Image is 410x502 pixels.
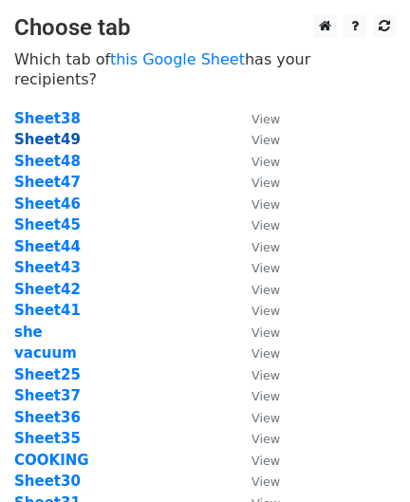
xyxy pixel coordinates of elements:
small: View [252,112,280,126]
small: View [252,325,280,340]
small: View [252,155,280,169]
a: View [233,452,280,469]
a: Sheet36 [14,409,81,426]
a: View [233,216,280,233]
a: View [233,387,280,404]
a: View [233,473,280,490]
a: Sheet49 [14,131,81,148]
a: View [233,131,280,148]
a: Sheet30 [14,473,81,490]
a: Sheet38 [14,110,81,127]
small: View [252,218,280,232]
a: Sheet45 [14,216,81,233]
small: View [252,304,280,318]
a: View [233,344,280,362]
a: View [233,238,280,255]
a: Sheet47 [14,174,81,191]
a: View [233,302,280,319]
small: View [252,432,280,446]
a: Sheet43 [14,259,81,276]
a: Sheet41 [14,302,81,319]
a: View [233,259,280,276]
a: View [233,153,280,170]
a: View [233,324,280,341]
p: Which tab of has your recipients? [14,49,396,89]
a: Sheet42 [14,281,81,298]
small: View [252,133,280,147]
a: View [233,281,280,298]
a: Sheet46 [14,195,81,213]
small: View [252,368,280,382]
a: she [14,324,43,341]
h3: Choose tab [14,14,396,42]
small: View [252,454,280,468]
a: Sheet37 [14,387,81,404]
a: Sheet35 [14,430,81,447]
a: View [233,366,280,383]
a: View [233,430,280,447]
small: View [252,389,280,403]
a: Sheet44 [14,238,81,255]
a: View [233,174,280,191]
small: View [252,240,280,254]
a: View [233,195,280,213]
a: this Google Sheet [110,50,245,68]
a: Sheet48 [14,153,81,170]
small: View [252,283,280,297]
small: View [252,261,280,275]
a: vacuum [14,344,77,362]
small: View [252,197,280,212]
small: View [252,474,280,489]
a: View [233,409,280,426]
small: View [252,346,280,361]
iframe: Chat Widget [315,411,410,502]
a: View [233,110,280,127]
small: View [252,411,280,425]
a: Sheet25 [14,366,81,383]
a: COOKING [14,452,89,469]
small: View [252,176,280,190]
